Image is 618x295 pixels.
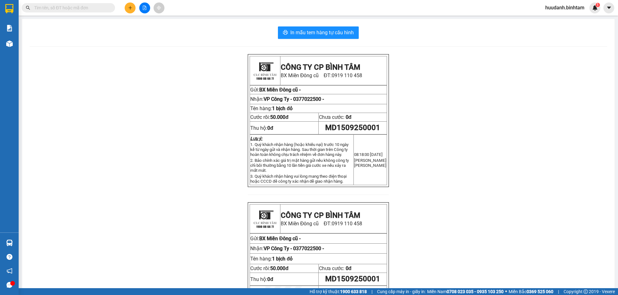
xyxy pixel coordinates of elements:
[340,289,367,294] strong: 1900 633 818
[6,40,13,47] img: warehouse-icon
[7,254,12,260] span: question-circle
[154,2,164,13] button: aim
[6,25,13,31] img: solution-icon
[250,105,293,111] span: Tên hàng:
[558,288,559,295] span: |
[272,105,293,111] span: 1 bịch đỏ
[267,276,273,282] strong: 0đ
[281,73,362,78] span: BX Miền Đông cũ ĐT:
[540,4,589,12] span: huudanh.binhtam
[319,265,352,271] span: Chưa cước:
[293,96,324,102] span: 0377022500 -
[7,268,12,274] span: notification
[34,4,108,11] input: Tìm tên, số ĐT hoặc mã đơn
[125,2,136,13] button: plus
[267,125,273,131] strong: 0đ
[259,87,301,93] span: BX Miền Đông cũ -
[250,246,324,251] span: Nhận:
[583,289,588,294] span: copyright
[592,5,598,11] img: icon-new-feature
[270,265,288,271] span: 50.000đ
[5,4,13,13] img: logo-vxr
[346,114,352,120] span: 0đ
[272,256,293,262] span: 1 bịch đỏ
[250,236,301,241] span: Gửi:
[270,114,288,120] span: 50.000đ
[281,221,362,227] span: BX Miền Đông cũ ĐT:
[264,96,324,102] span: VP Công Ty -
[250,125,273,131] span: Thu hộ:
[26,6,30,10] span: search
[354,158,386,168] span: [PERSON_NAME] [PERSON_NAME]
[371,288,372,295] span: |
[332,221,362,227] span: 0919 110 458
[251,57,279,85] img: logo
[597,3,599,7] span: 1
[427,288,504,295] span: Miền Nam
[250,136,262,141] strong: Lưu ý:
[250,276,273,282] span: Thu hộ:
[250,174,346,184] span: 3. Quý khách nhận hàng vui lòng mang theo điện thoại hoặc CCCD đề công ty xác nhận để giao nhận h...
[142,6,147,10] span: file-add
[505,290,507,293] span: ⚪️
[290,29,354,36] span: In mẫu tem hàng tự cấu hình
[319,114,352,120] span: Chưa cước:
[281,211,360,220] strong: CÔNG TY CP BÌNH TÂM
[293,246,324,251] span: 0377022500 -
[250,114,288,120] span: Cước rồi:
[6,240,13,246] img: warehouse-icon
[447,289,504,294] strong: 0708 023 035 - 0935 103 250
[332,73,362,78] span: 0919 110 458
[250,142,348,157] span: 1. Quý khách nhận hàng (hoặc khiếu nại) trước 10 ngày kể từ ngày gửi và nhận hàng. Sau thời gian ...
[325,123,380,132] span: MD1509250001
[250,158,349,173] span: 2. Bảo chính xác giá trị mặt hàng gửi nếu không công ty chỉ bồi thường bằng 10 lần tiền giá cước ...
[157,6,161,10] span: aim
[346,265,352,271] span: 0đ
[283,30,288,36] span: printer
[7,282,12,288] span: message
[606,5,612,11] span: caret-down
[281,63,360,72] strong: CÔNG TY CP BÌNH TÂM
[527,289,553,294] strong: 0369 525 060
[139,2,150,13] button: file-add
[251,205,279,233] img: logo
[354,152,383,157] span: 08:18:00 [DATE]
[325,274,380,283] span: MD1509250001
[377,288,426,295] span: Cung cấp máy in - giấy in:
[250,256,293,262] span: Tên hàng:
[596,3,600,7] sup: 1
[250,87,259,93] span: Gửi:
[603,2,614,13] button: caret-down
[250,265,288,271] span: Cước rồi:
[264,246,324,251] span: VP Công Ty -
[250,96,324,102] span: Nhận:
[259,236,301,241] span: BX Miền Đông cũ -
[509,288,553,295] span: Miền Bắc
[128,6,132,10] span: plus
[310,288,367,295] span: Hỗ trợ kỹ thuật:
[278,26,359,39] button: printerIn mẫu tem hàng tự cấu hình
